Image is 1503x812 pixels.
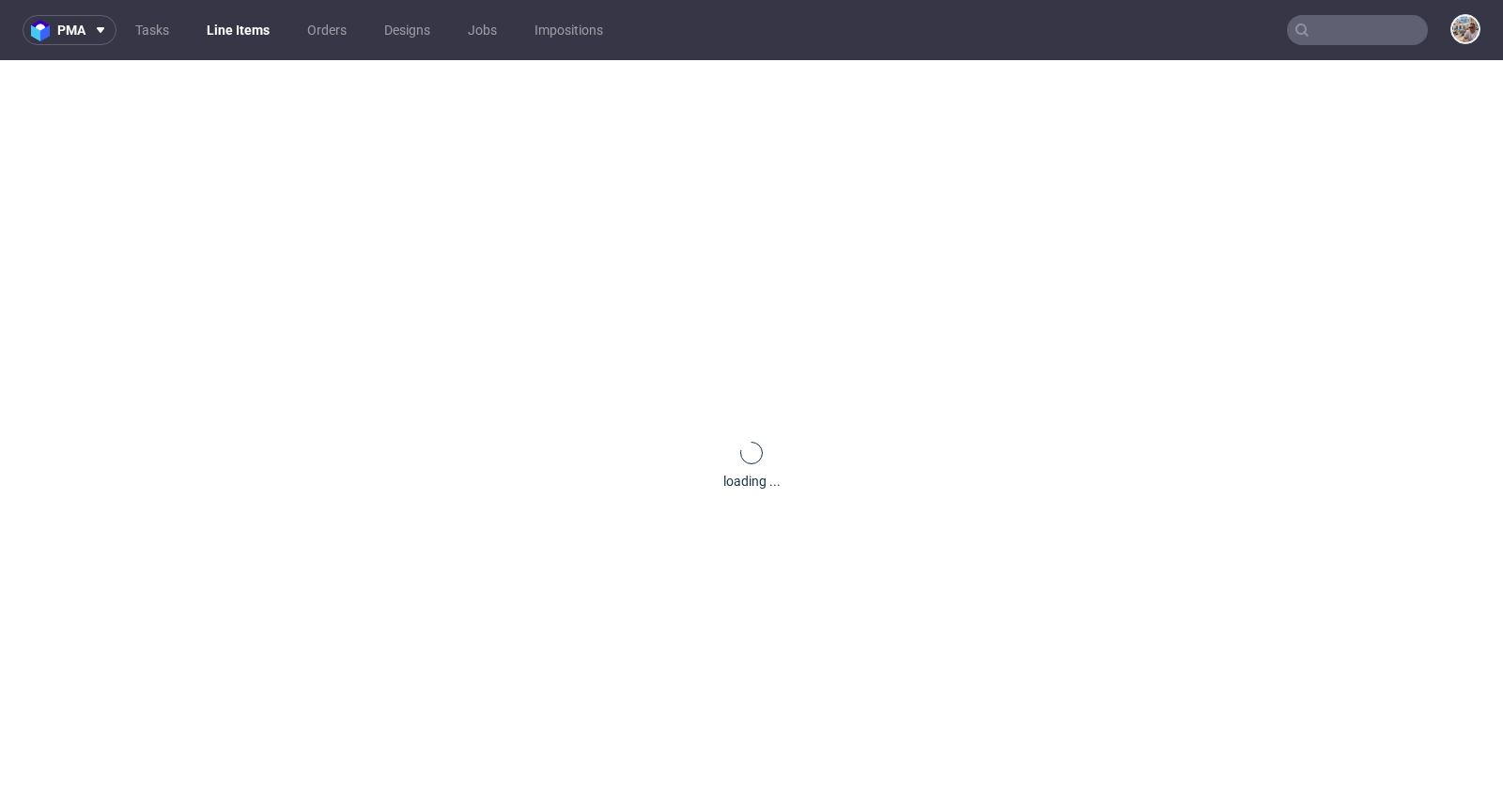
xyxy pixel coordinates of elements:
a: Orders [296,15,358,45]
a: Impositions [523,15,614,45]
button: pma [23,15,116,45]
span: pma [57,23,85,37]
a: Line Items [195,15,281,45]
img: Michał Palasek [1452,16,1479,42]
a: Tasks [124,15,180,45]
a: Jobs [457,15,508,45]
img: logo [31,20,57,41]
div: loading ... [723,472,781,491]
a: Designs [373,15,442,45]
